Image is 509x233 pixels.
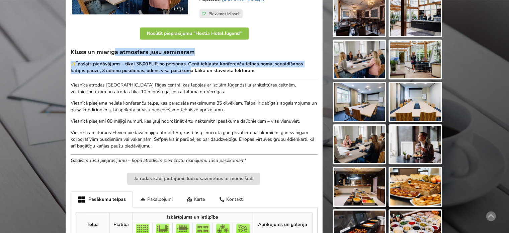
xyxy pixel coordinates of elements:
[71,118,318,125] p: Viesnīcā pieejami 88 mājīgi numuri, kas ļauj nodrošināt ērtu naktsmītni pasākuma dalībniekiem – v...
[71,61,318,74] p: ✨
[133,191,180,207] div: Pakalpojumi
[390,41,441,78] img: Hestia Hotel Jugend | Rīga | Pasākumu vieta - galerijas bilde
[334,168,385,206] img: Hestia Hotel Jugend | Rīga | Pasākumu vieta - galerijas bilde
[71,157,246,164] em: Gaidīsim Jūsu pieprasījumu – kopā atradīsim piemērotu risinājumu Jūsu pasākumam!
[334,41,385,78] img: Hestia Hotel Jugend | Rīga | Pasākumu vieta - galerijas bilde
[71,129,318,150] p: Viesnīcas restorāns Eleven piedāvā mājīgu atmosfēru, kas būs piemērota gan privātiem pasākumiem, ...
[334,126,385,163] img: Hestia Hotel Jugend | Rīga | Pasākumu vieta - galerijas bilde
[390,126,441,163] img: Hestia Hotel Jugend | Rīga | Pasākumu vieta - galerijas bilde
[208,11,239,16] span: Pievienot izlasei
[71,61,303,74] strong: Īpašais piedāvājums - tikai 38,00 EUR no personas. Cenā iekļauta konferenču telpas noma, sagaidīš...
[212,191,251,207] div: Kontakti
[169,4,188,14] div: 1 / 31
[71,100,318,113] p: Viesnīcā pieejama neliela konferenču telpa, kas paredzēta maksimums 35 cilvēkiem. Telpai ir dabīg...
[390,83,441,121] img: Hestia Hotel Jugend | Rīga | Pasākumu vieta - galerijas bilde
[71,191,133,208] div: Pasākumu telpas
[140,27,249,40] button: Nosūtīt pieprasījumu "Hestia Hotel Jugend"
[71,82,318,95] p: Viesnīca atrodas [GEOGRAPHIC_DATA] Rīgas centrā, kas lepojas ar izcilām Jūgendstila arhitektūras ...
[390,168,441,206] img: Hestia Hotel Jugend | Rīga | Pasākumu vieta - galerijas bilde
[132,213,253,222] th: Izkārtojums un ietilpība
[334,83,385,121] img: Hestia Hotel Jugend | Rīga | Pasākumu vieta - galerijas bilde
[127,173,260,185] button: Ja rodas kādi jautājumi, lūdzu sazinieties ar mums šeit
[180,191,212,207] div: Karte
[71,48,318,56] h3: Klusa un mierīga atmosfēra jūsu semināram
